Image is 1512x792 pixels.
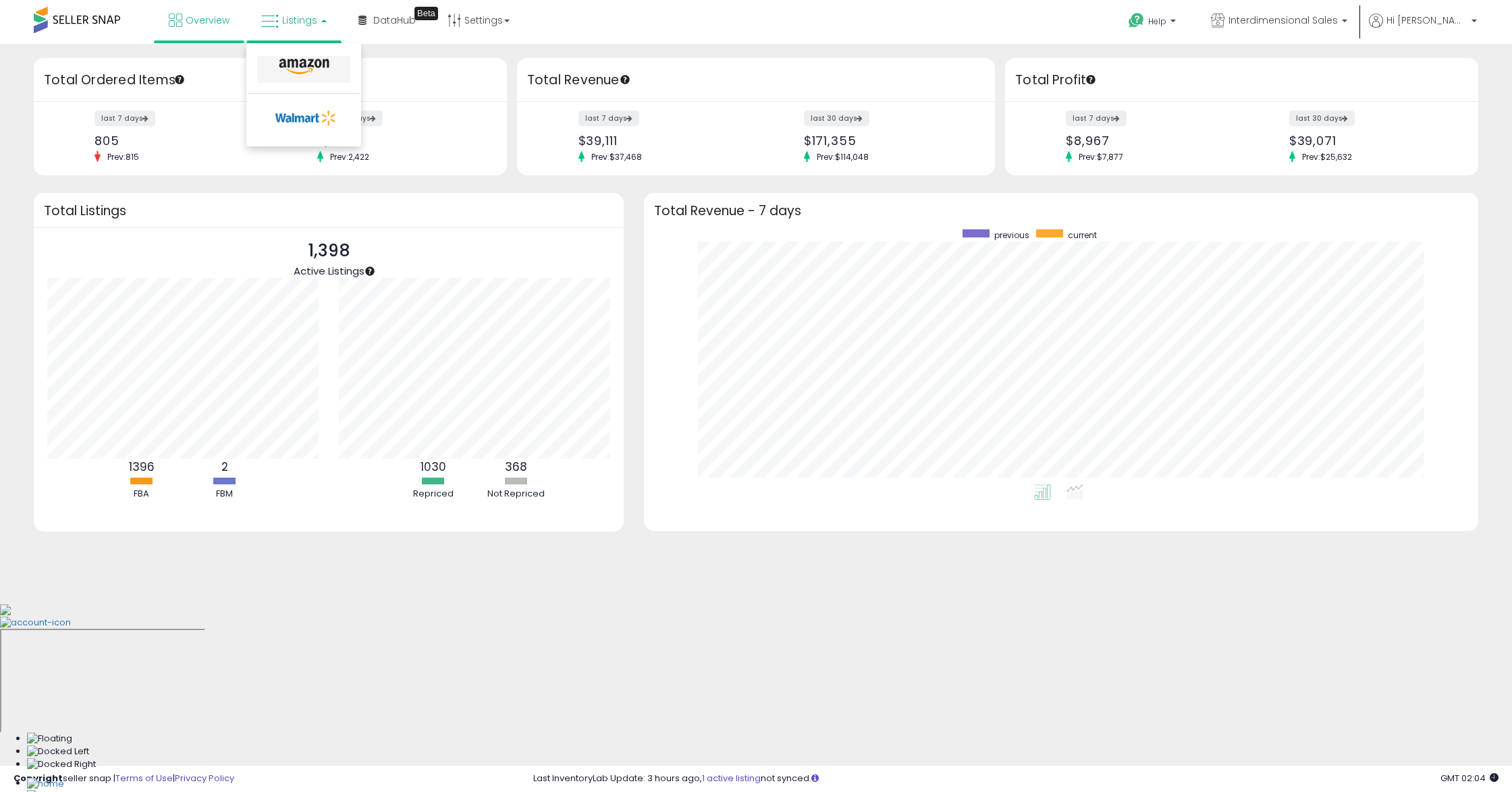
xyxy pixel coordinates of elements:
[1289,134,1455,148] div: $39,071
[619,74,631,86] div: Tooltip anchor
[27,778,64,791] img: Home
[804,111,869,126] label: last 30 days
[414,7,438,20] div: Tooltip anchor
[282,13,317,27] span: Listings
[94,111,155,126] label: last 7 days
[364,265,376,277] div: Tooltip anchor
[294,238,364,264] p: 1,398
[1068,229,1097,241] span: current
[527,71,985,90] h3: Total Revenue
[129,459,155,475] b: 1396
[578,111,639,126] label: last 7 days
[373,13,416,27] span: DataHub
[1289,111,1355,126] label: last 30 days
[1128,12,1145,29] i: Get Help
[317,134,483,148] div: 3,425
[421,459,446,475] b: 1030
[654,206,1468,216] h3: Total Revenue - 7 days
[476,488,557,501] div: Not Repriced
[173,74,186,86] div: Tooltip anchor
[1072,151,1130,163] span: Prev: $7,877
[804,134,971,148] div: $171,355
[1369,13,1477,44] a: Hi [PERSON_NAME]
[27,745,89,758] img: Docked Left
[101,151,146,163] span: Prev: 815
[1015,71,1468,90] h3: Total Profit
[1066,111,1127,126] label: last 7 days
[505,459,527,475] b: 368
[186,13,230,27] span: Overview
[44,71,497,90] h3: Total Ordered Items
[27,758,96,771] img: Docked Right
[1295,151,1359,163] span: Prev: $25,632
[44,206,614,216] h3: Total Listings
[994,229,1029,241] span: previous
[1066,134,1231,148] div: $8,967
[294,264,364,278] span: Active Listings
[221,459,228,475] b: 2
[101,488,182,501] div: FBA
[1118,2,1189,44] a: Help
[1148,16,1166,27] span: Help
[184,488,265,501] div: FBM
[1085,74,1097,86] div: Tooltip anchor
[323,151,376,163] span: Prev: 2,422
[1228,13,1338,27] span: Interdimensional Sales
[578,134,746,148] div: $39,111
[810,151,875,163] span: Prev: $114,048
[585,151,649,163] span: Prev: $37,468
[1386,13,1467,27] span: Hi [PERSON_NAME]
[94,134,260,148] div: 805
[27,733,72,745] img: Floating
[393,488,474,501] div: Repriced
